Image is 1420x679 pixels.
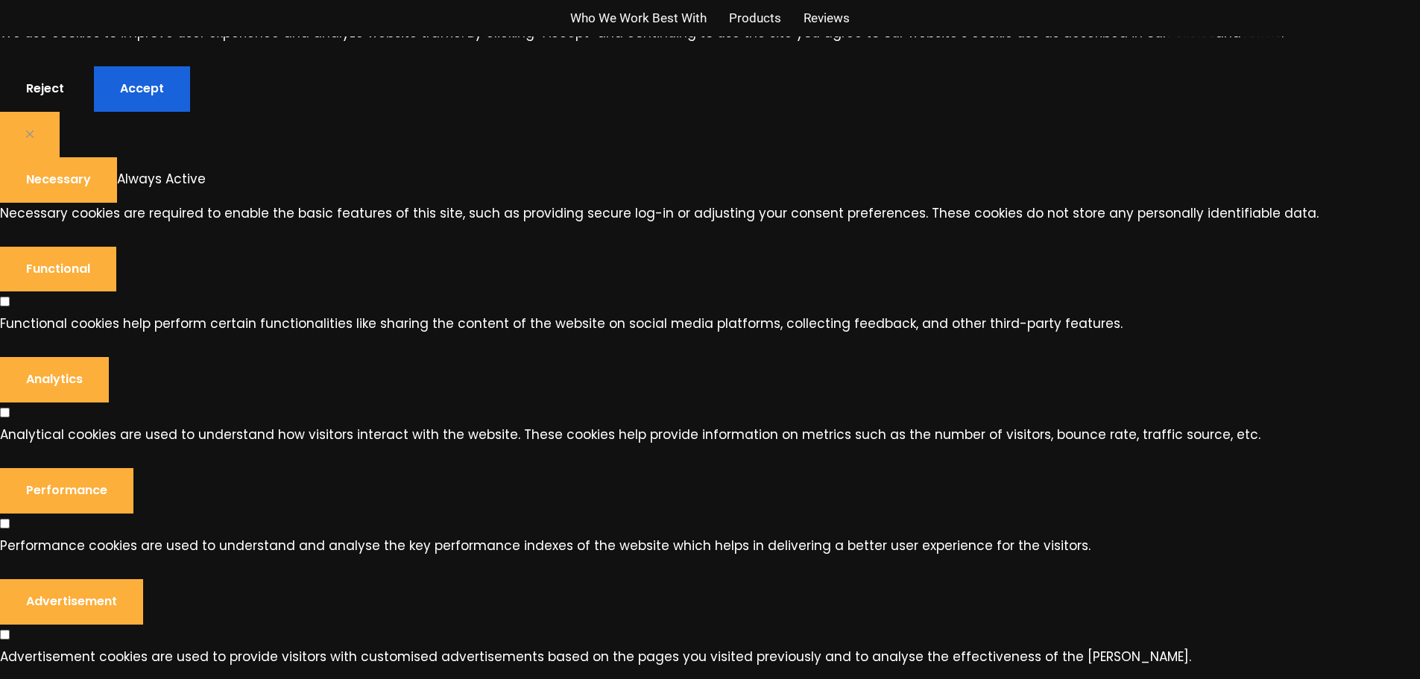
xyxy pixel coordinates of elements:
a: Products [729,7,781,29]
span: Always Active [117,170,206,188]
a: Reviews [804,7,850,29]
img: Close [26,130,34,138]
a: Who We Work Best With [570,7,707,29]
button: Accept [94,66,190,112]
